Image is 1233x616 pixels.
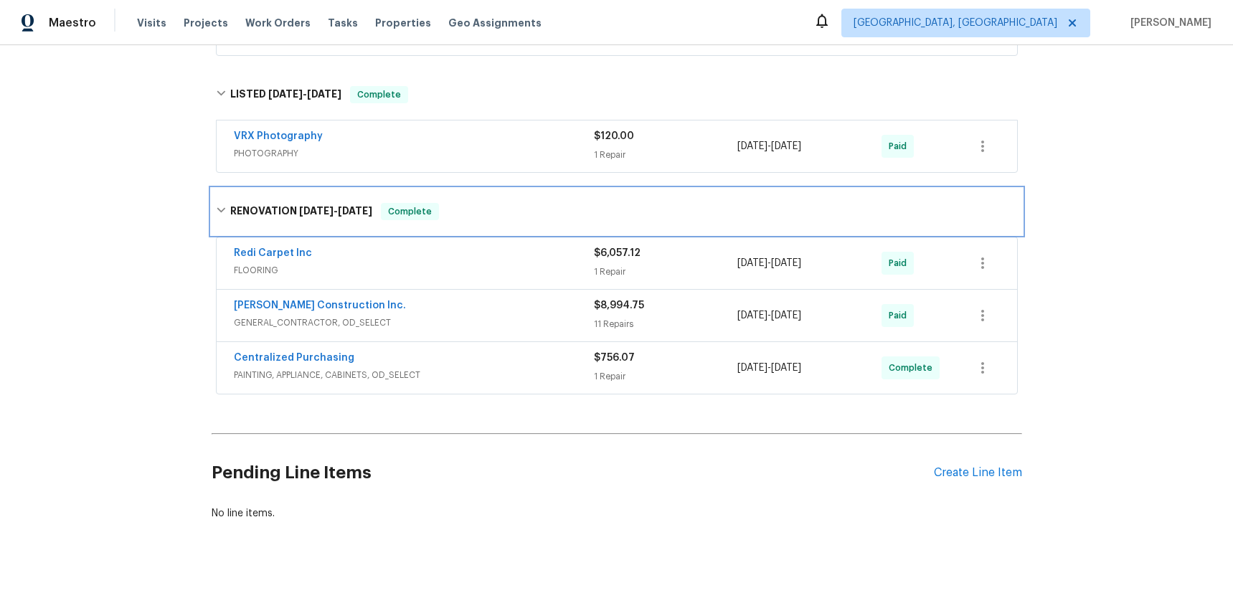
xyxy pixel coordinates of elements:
[375,16,431,30] span: Properties
[737,258,767,268] span: [DATE]
[307,89,341,99] span: [DATE]
[594,317,738,331] div: 11 Repairs
[594,148,738,162] div: 1 Repair
[351,87,407,102] span: Complete
[49,16,96,30] span: Maestro
[299,206,334,216] span: [DATE]
[212,506,1022,521] div: No line items.
[234,248,312,258] a: Redi Carpet Inc
[234,300,406,311] a: [PERSON_NAME] Construction Inc.
[594,265,738,279] div: 1 Repair
[889,361,938,375] span: Complete
[234,131,323,141] a: VRX Photography
[268,89,341,99] span: -
[934,466,1022,480] div: Create Line Item
[771,141,801,151] span: [DATE]
[737,311,767,321] span: [DATE]
[299,206,372,216] span: -
[137,16,166,30] span: Visits
[771,363,801,373] span: [DATE]
[737,363,767,373] span: [DATE]
[737,256,801,270] span: -
[737,141,767,151] span: [DATE]
[594,353,635,363] span: $756.07
[771,258,801,268] span: [DATE]
[889,308,912,323] span: Paid
[594,300,644,311] span: $8,994.75
[212,72,1022,118] div: LISTED [DATE]-[DATE]Complete
[594,248,641,258] span: $6,057.12
[737,139,801,153] span: -
[234,316,594,330] span: GENERAL_CONTRACTOR, OD_SELECT
[889,256,912,270] span: Paid
[234,146,594,161] span: PHOTOGRAPHY
[594,131,634,141] span: $120.00
[737,361,801,375] span: -
[328,18,358,28] span: Tasks
[268,89,303,99] span: [DATE]
[737,308,801,323] span: -
[889,139,912,153] span: Paid
[184,16,228,30] span: Projects
[771,311,801,321] span: [DATE]
[212,440,934,506] h2: Pending Line Items
[448,16,542,30] span: Geo Assignments
[234,353,354,363] a: Centralized Purchasing
[594,369,738,384] div: 1 Repair
[854,16,1057,30] span: [GEOGRAPHIC_DATA], [GEOGRAPHIC_DATA]
[234,368,594,382] span: PAINTING, APPLIANCE, CABINETS, OD_SELECT
[338,206,372,216] span: [DATE]
[212,189,1022,234] div: RENOVATION [DATE]-[DATE]Complete
[230,203,372,220] h6: RENOVATION
[245,16,311,30] span: Work Orders
[230,86,341,103] h6: LISTED
[1125,16,1211,30] span: [PERSON_NAME]
[234,263,594,278] span: FLOORING
[382,204,438,219] span: Complete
